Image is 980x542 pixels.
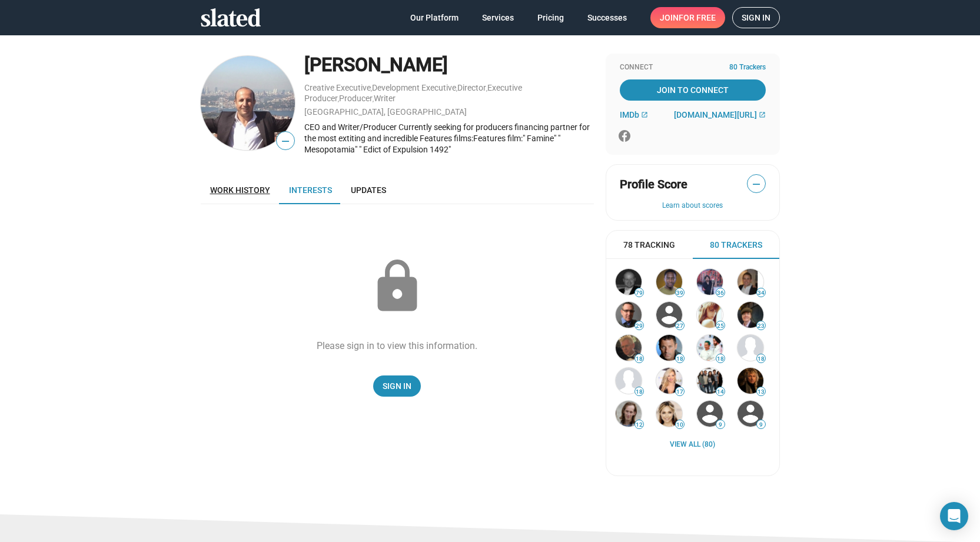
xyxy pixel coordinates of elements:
span: 18 [716,355,725,363]
span: Profile Score [620,177,687,192]
img: David Wurawa [656,269,682,295]
span: 23 [757,322,765,330]
span: , [371,85,372,92]
img: Cengiz Dervis [656,335,682,361]
img: Eve Mauro [697,302,723,328]
span: 12 [635,421,643,428]
a: Development Executive [372,83,456,92]
span: , [456,85,457,92]
span: 18 [635,355,643,363]
img: Paul Hillier [738,269,763,295]
span: , [373,96,374,102]
img: Tony Sagastizado (I) [697,368,723,394]
span: Successes [587,7,627,28]
span: 80 Trackers [710,240,762,251]
img: Mindy Robinson [656,368,682,394]
a: Successes [578,7,636,28]
a: Joinfor free [650,7,725,28]
div: Please sign in to view this information. [317,340,477,352]
a: Sign in [732,7,780,28]
span: , [338,96,339,102]
span: 80 Trackers [729,63,766,72]
span: 29 [635,322,643,330]
span: IMDb [620,110,639,119]
span: 36 [716,290,725,297]
a: IMDb [620,110,648,119]
span: — [748,177,765,192]
span: 9 [757,421,765,428]
span: 17 [676,388,684,395]
a: Writer [374,94,396,103]
a: Services [473,7,523,28]
span: Interests [289,185,332,195]
span: Services [482,7,514,28]
a: Join To Connect [620,79,766,101]
span: 14 [716,388,725,395]
span: Our Platform [410,7,459,28]
a: [DOMAIN_NAME][URL] [674,110,766,119]
img: Richard Perry [616,368,642,394]
a: View all (80) [670,440,715,450]
img: Michael Givens [738,368,763,394]
a: Producer [339,94,373,103]
img: Omer Sarikaya [201,56,295,150]
span: 13 [757,388,765,395]
span: 39 [676,290,684,297]
img: Braxton Davis [738,335,763,361]
span: 27 [676,322,684,330]
span: Updates [351,185,386,195]
mat-icon: open_in_new [759,111,766,118]
span: [DOMAIN_NAME][URL] [674,110,757,119]
span: Sign in [742,8,770,28]
img: Serah Henesey [656,401,682,427]
a: Pricing [528,7,573,28]
a: Updates [341,176,396,204]
a: Creative Executive [304,83,371,92]
span: 9 [716,421,725,428]
mat-icon: open_in_new [641,111,648,118]
div: Open Intercom Messenger [940,502,968,530]
span: 34 [757,290,765,297]
img: Dan Griffin [738,302,763,328]
span: Pricing [537,7,564,28]
span: 78 Tracking [623,240,675,251]
span: Work history [210,185,270,195]
a: [GEOGRAPHIC_DATA], [GEOGRAPHIC_DATA] [304,107,467,117]
img: Sefi Carmel [616,335,642,361]
a: Sign In [373,375,421,397]
span: — [277,134,294,149]
span: Sign In [383,375,411,397]
img: Daniel Sollinger [616,302,642,328]
img: Michael Joy [697,269,723,295]
span: , [486,85,487,92]
span: 10 [676,421,684,428]
img: Bobby Pin [697,335,723,361]
a: Work history [201,176,280,204]
div: Connect [620,63,766,72]
span: 18 [757,355,765,363]
a: Our Platform [401,7,468,28]
span: 18 [676,355,684,363]
a: Director [457,83,486,92]
mat-icon: lock [368,257,427,316]
span: for free [679,7,716,28]
img: Patrick Savage [616,269,642,295]
span: Join To Connect [622,79,763,101]
a: Interests [280,176,341,204]
span: Join [660,7,716,28]
button: Learn about scores [620,201,766,211]
img: Jason Wixom [616,401,642,427]
span: 79 [635,290,643,297]
span: 25 [716,322,725,330]
span: 18 [635,388,643,395]
div: [PERSON_NAME] [304,52,594,78]
div: CEO and Writer/Producer Currently seeking for producers financing partner for the most extiting a... [304,122,594,155]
